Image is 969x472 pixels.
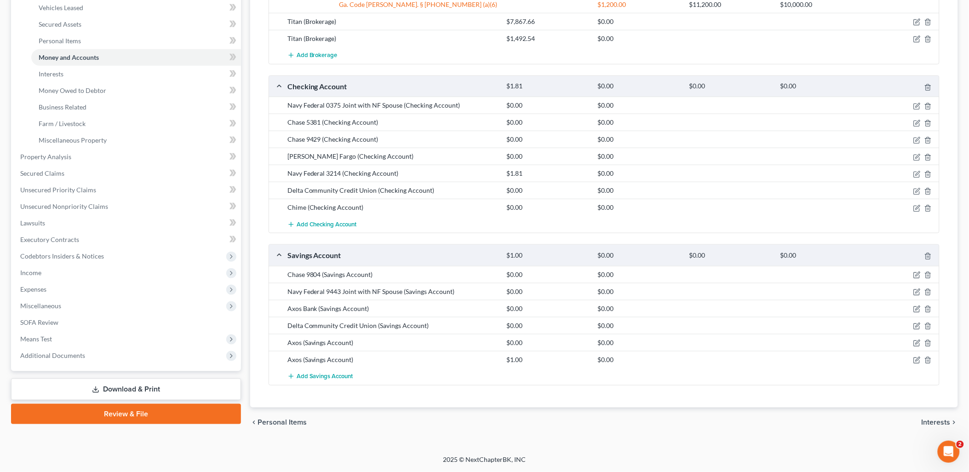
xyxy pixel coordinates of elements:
[502,135,593,144] div: $0.00
[297,373,353,380] span: Add Savings Account
[283,34,502,43] div: Titan (Brokerage)
[13,314,241,331] a: SOFA Review
[593,17,685,26] div: $0.00
[593,118,685,127] div: $0.00
[20,318,58,326] span: SOFA Review
[31,66,241,82] a: Interests
[283,152,502,161] div: [PERSON_NAME] Fargo (Checking Account)
[502,355,593,364] div: $1.00
[20,351,85,359] span: Additional Documents
[593,135,685,144] div: $0.00
[20,302,61,310] span: Miscellaneous
[776,82,867,91] div: $0.00
[593,287,685,296] div: $0.00
[13,231,241,248] a: Executory Contracts
[287,47,338,64] button: Add Brokerage
[502,17,593,26] div: $7,867.66
[250,419,258,426] i: chevron_left
[951,419,958,426] i: chevron_right
[20,335,52,343] span: Means Test
[39,37,81,45] span: Personal Items
[297,221,357,228] span: Add Checking Account
[39,120,86,127] span: Farm / Livestock
[31,33,241,49] a: Personal Items
[502,82,593,91] div: $1.81
[938,441,960,463] iframe: Intercom live chat
[13,182,241,198] a: Unsecured Priority Claims
[593,321,685,330] div: $0.00
[20,285,46,293] span: Expenses
[283,169,502,178] div: Navy Federal 3214 (Checking Account)
[283,270,502,279] div: Chase 9804 (Savings Account)
[20,269,41,276] span: Income
[283,304,502,313] div: Axos Bank (Savings Account)
[39,20,81,28] span: Secured Assets
[776,251,867,260] div: $0.00
[31,132,241,149] a: Miscellaneous Property
[283,118,502,127] div: Chase 5381 (Checking Account)
[593,304,685,313] div: $0.00
[502,251,593,260] div: $1.00
[502,270,593,279] div: $0.00
[20,169,64,177] span: Secured Claims
[502,118,593,127] div: $0.00
[283,101,502,110] div: Navy Federal 0375 Joint with NF Spouse (Checking Account)
[297,52,338,59] span: Add Brokerage
[283,355,502,364] div: Axos (Savings Account)
[258,419,307,426] span: Personal Items
[20,202,108,210] span: Unsecured Nonpriority Claims
[31,99,241,115] a: Business Related
[502,152,593,161] div: $0.00
[223,455,747,472] div: 2025 © NextChapterBK, INC
[13,215,241,231] a: Lawsuits
[31,115,241,132] a: Farm / Livestock
[283,287,502,296] div: Navy Federal 9443 Joint with NF Spouse (Savings Account)
[502,203,593,212] div: $0.00
[593,203,685,212] div: $0.00
[39,4,83,12] span: Vehicles Leased
[922,419,951,426] span: Interests
[593,101,685,110] div: $0.00
[39,86,106,94] span: Money Owed to Debtor
[13,149,241,165] a: Property Analysis
[20,252,104,260] span: Codebtors Insiders & Notices
[593,169,685,178] div: $0.00
[502,338,593,347] div: $0.00
[39,70,63,78] span: Interests
[39,53,99,61] span: Money and Accounts
[287,216,357,233] button: Add Checking Account
[593,34,685,43] div: $0.00
[502,169,593,178] div: $1.81
[250,419,307,426] button: chevron_left Personal Items
[593,355,685,364] div: $0.00
[593,186,685,195] div: $0.00
[593,338,685,347] div: $0.00
[13,165,241,182] a: Secured Claims
[283,135,502,144] div: Chase 9429 (Checking Account)
[684,82,776,91] div: $0.00
[20,153,71,161] span: Property Analysis
[287,368,353,385] button: Add Savings Account
[502,186,593,195] div: $0.00
[13,198,241,215] a: Unsecured Nonpriority Claims
[502,287,593,296] div: $0.00
[502,321,593,330] div: $0.00
[20,186,96,194] span: Unsecured Priority Claims
[922,419,958,426] button: Interests chevron_right
[593,251,685,260] div: $0.00
[283,203,502,212] div: Chime (Checking Account)
[39,103,86,111] span: Business Related
[31,16,241,33] a: Secured Assets
[39,136,107,144] span: Miscellaneous Property
[283,17,502,26] div: Titan (Brokerage)
[20,219,45,227] span: Lawsuits
[283,250,502,260] div: Savings Account
[593,82,685,91] div: $0.00
[31,82,241,99] a: Money Owed to Debtor
[593,152,685,161] div: $0.00
[957,441,964,448] span: 2
[11,404,241,424] a: Review & File
[283,338,502,347] div: Axos (Savings Account)
[20,236,79,243] span: Executory Contracts
[31,49,241,66] a: Money and Accounts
